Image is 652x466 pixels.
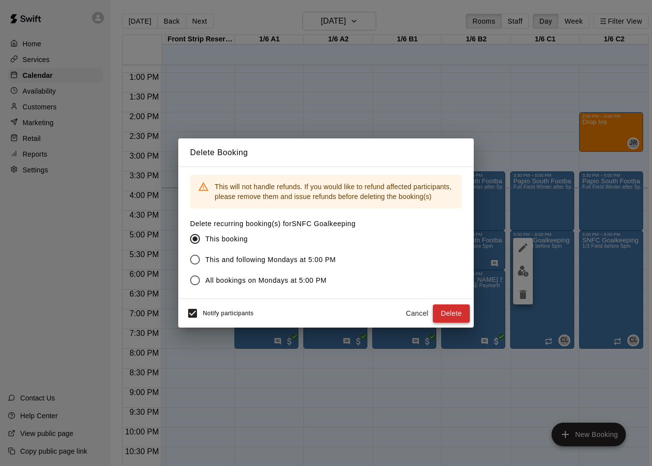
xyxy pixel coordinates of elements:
[205,255,336,265] span: This and following Mondays at 5:00 PM
[401,304,433,323] button: Cancel
[205,234,248,244] span: This booking
[215,178,454,205] div: This will not handle refunds. If you would like to refund affected participants, please remove th...
[205,275,326,286] span: All bookings on Mondays at 5:00 PM
[203,310,254,317] span: Notify participants
[433,304,470,323] button: Delete
[190,219,356,229] label: Delete recurring booking(s) for SNFC Goalkeeping
[178,138,474,167] h2: Delete Booking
